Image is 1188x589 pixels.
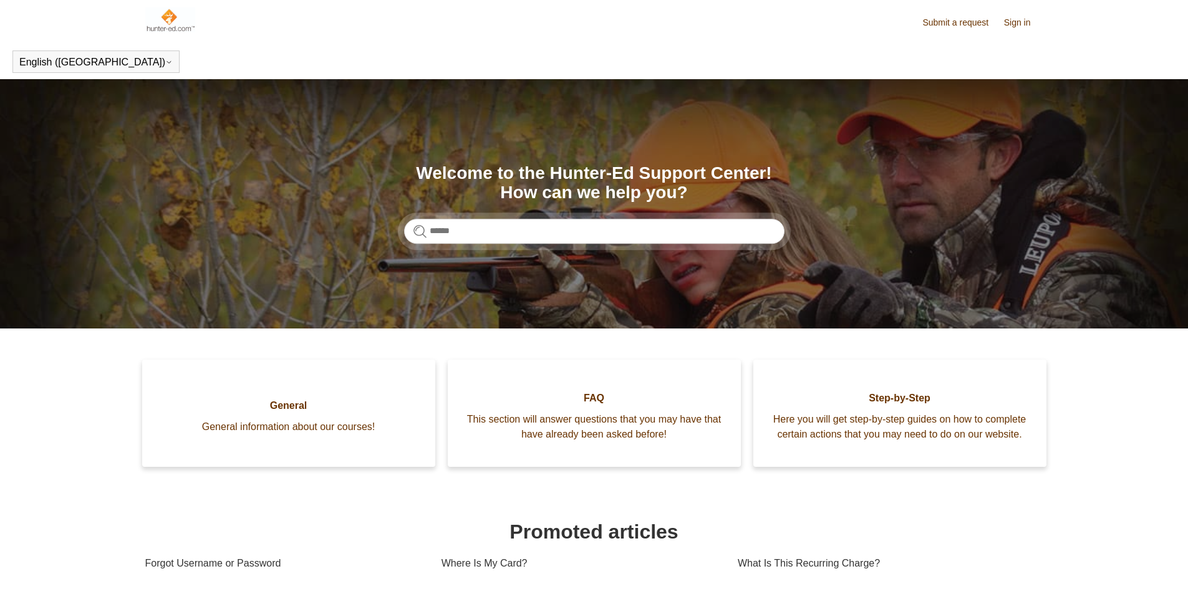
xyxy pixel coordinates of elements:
[448,360,741,467] a: FAQ This section will answer questions that you may have that have already been asked before!
[145,547,423,580] a: Forgot Username or Password
[161,419,417,434] span: General information about our courses!
[772,391,1028,406] span: Step-by-Step
[772,412,1028,442] span: Here you will get step-by-step guides on how to complete certain actions that you may need to do ...
[738,547,1034,580] a: What Is This Recurring Charge?
[466,391,722,406] span: FAQ
[145,517,1043,547] h1: Promoted articles
[753,360,1046,467] a: Step-by-Step Here you will get step-by-step guides on how to complete certain actions that you ma...
[404,164,785,203] h1: Welcome to the Hunter-Ed Support Center! How can we help you?
[922,16,1001,29] a: Submit a request
[404,219,785,244] input: Search
[442,547,719,580] a: Where Is My Card?
[19,57,173,68] button: English ([GEOGRAPHIC_DATA])
[1004,16,1043,29] a: Sign in
[466,412,722,442] span: This section will answer questions that you may have that have already been asked before!
[161,398,417,413] span: General
[142,360,435,467] a: General General information about our courses!
[145,7,196,32] img: Hunter-Ed Help Center home page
